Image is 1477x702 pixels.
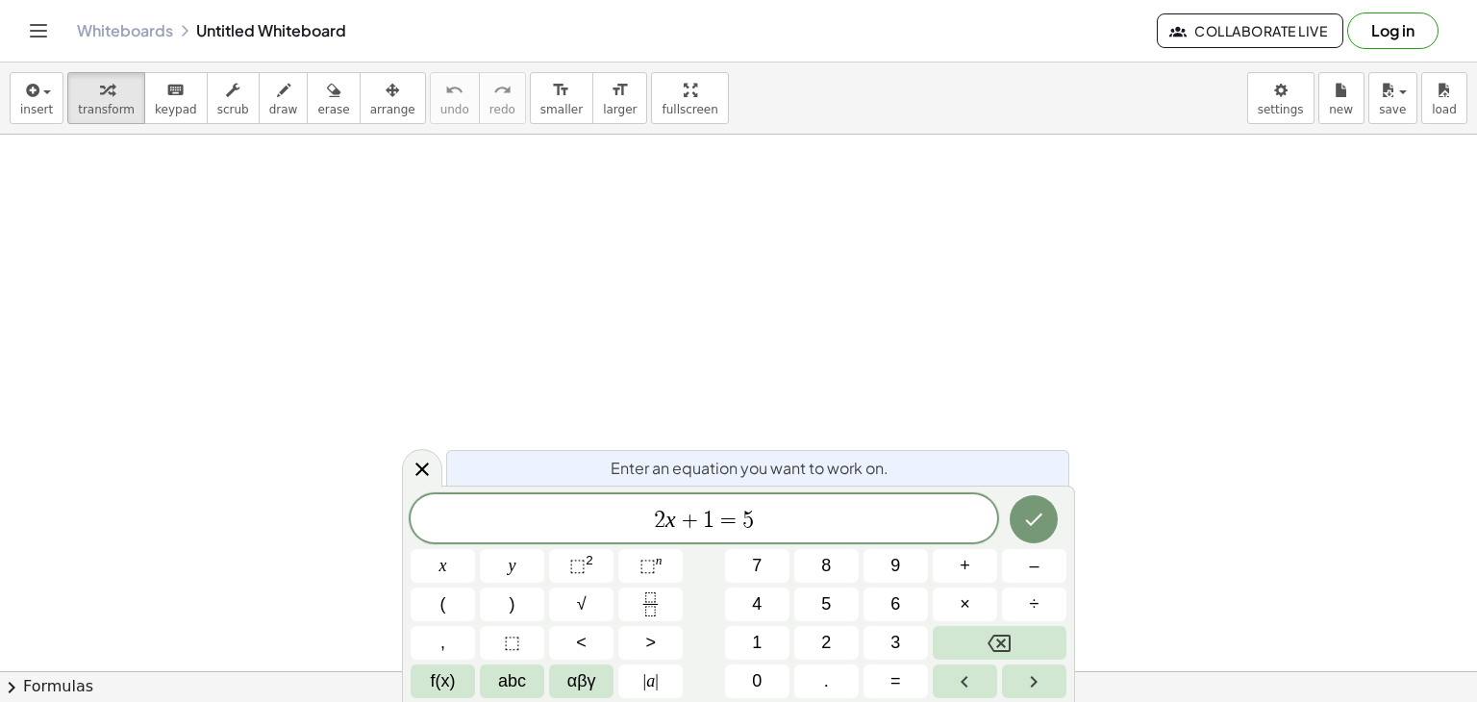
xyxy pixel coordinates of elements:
span: 7 [752,553,762,579]
button: Times [933,588,997,621]
button: y [480,549,544,583]
span: 2 [654,509,665,532]
span: ÷ [1030,591,1039,617]
button: ( [411,588,475,621]
span: abc [498,668,526,694]
span: αβγ [567,668,596,694]
span: erase [317,103,349,116]
span: 6 [890,591,900,617]
span: x [439,553,447,579]
span: a [643,668,659,694]
span: 2 [821,630,831,656]
span: fullscreen [662,103,717,116]
button: Collaborate Live [1157,13,1343,48]
button: 6 [864,588,928,621]
button: Backspace [933,626,1066,660]
span: arrange [370,103,415,116]
button: 8 [794,549,859,583]
button: Plus [933,549,997,583]
button: draw [259,72,309,124]
i: keyboard [166,79,185,102]
button: Minus [1002,549,1066,583]
sup: 2 [586,553,593,567]
button: Alphabet [480,664,544,698]
span: 3 [890,630,900,656]
span: new [1329,103,1353,116]
button: scrub [207,72,260,124]
span: larger [603,103,637,116]
button: 1 [725,626,789,660]
button: Right arrow [1002,664,1066,698]
span: 4 [752,591,762,617]
button: 3 [864,626,928,660]
span: settings [1258,103,1304,116]
span: √ [577,591,587,617]
span: Enter an equation you want to work on. [611,457,889,480]
button: . [794,664,859,698]
span: draw [269,103,298,116]
sup: n [656,553,663,567]
button: Superscript [618,549,683,583]
button: redoredo [479,72,526,124]
button: save [1368,72,1417,124]
span: < [576,630,587,656]
span: = [714,509,742,532]
span: = [890,668,901,694]
button: Toggle navigation [23,15,54,46]
span: scrub [217,103,249,116]
button: 0 [725,664,789,698]
span: ( [440,591,446,617]
button: 2 [794,626,859,660]
button: Less than [549,626,613,660]
button: settings [1247,72,1314,124]
span: smaller [540,103,583,116]
button: format_sizelarger [592,72,647,124]
span: redo [489,103,515,116]
span: | [643,671,647,690]
span: + [676,509,704,532]
span: × [960,591,970,617]
span: | [655,671,659,690]
button: load [1421,72,1467,124]
span: insert [20,103,53,116]
button: Placeholder [480,626,544,660]
button: 4 [725,588,789,621]
span: transform [78,103,135,116]
button: arrange [360,72,426,124]
i: format_size [552,79,570,102]
span: 5 [742,509,754,532]
button: transform [67,72,145,124]
span: ⬚ [569,556,586,575]
button: Square root [549,588,613,621]
button: Functions [411,664,475,698]
span: undo [440,103,469,116]
button: undoundo [430,72,480,124]
span: , [440,630,445,656]
span: 9 [890,553,900,579]
span: ⬚ [639,556,656,575]
button: Fraction [618,588,683,621]
i: redo [493,79,512,102]
span: 1 [752,630,762,656]
span: 8 [821,553,831,579]
button: insert [10,72,63,124]
button: erase [307,72,360,124]
button: fullscreen [651,72,728,124]
span: ⬚ [504,630,520,656]
span: 1 [703,509,714,532]
span: save [1379,103,1406,116]
button: keyboardkeypad [144,72,208,124]
button: Log in [1347,13,1439,49]
span: 5 [821,591,831,617]
var: x [665,507,676,532]
span: Collaborate Live [1173,22,1327,39]
button: x [411,549,475,583]
i: format_size [611,79,629,102]
button: , [411,626,475,660]
button: 7 [725,549,789,583]
button: 5 [794,588,859,621]
button: Divide [1002,588,1066,621]
button: Greater than [618,626,683,660]
span: f(x) [431,668,456,694]
button: new [1318,72,1364,124]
